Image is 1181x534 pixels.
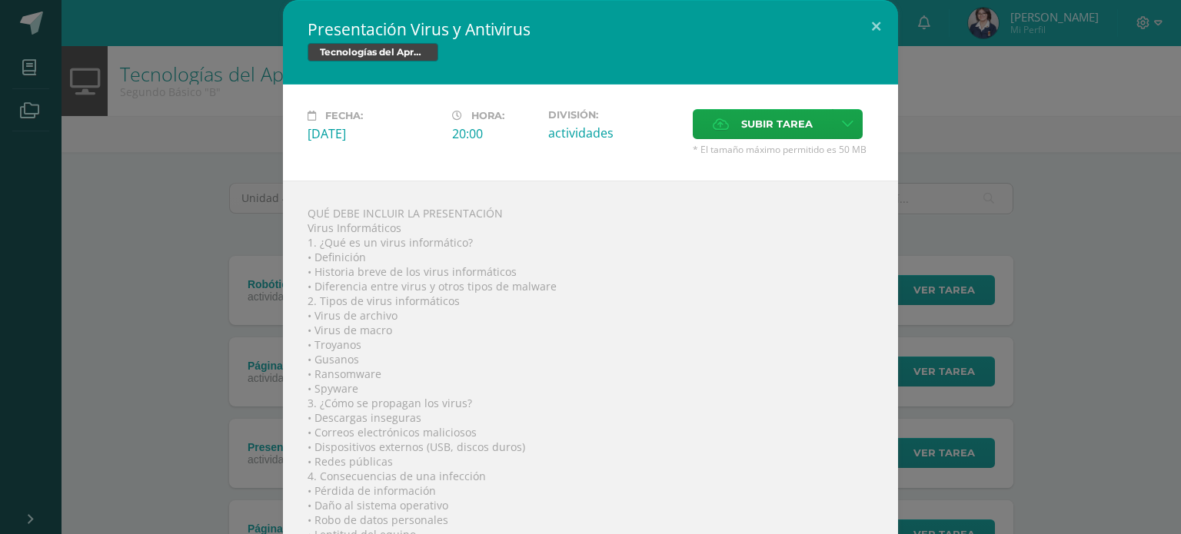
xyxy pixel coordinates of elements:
[308,125,440,142] div: [DATE]
[693,143,873,156] span: * El tamaño máximo permitido es 50 MB
[741,110,813,138] span: Subir tarea
[548,124,680,141] div: actividades
[452,125,536,142] div: 20:00
[471,110,504,121] span: Hora:
[325,110,363,121] span: Fecha:
[308,18,873,40] h2: Presentación Virus y Antivirus
[308,43,438,61] span: Tecnologías del Aprendizaje y la Comunicación
[548,109,680,121] label: División:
